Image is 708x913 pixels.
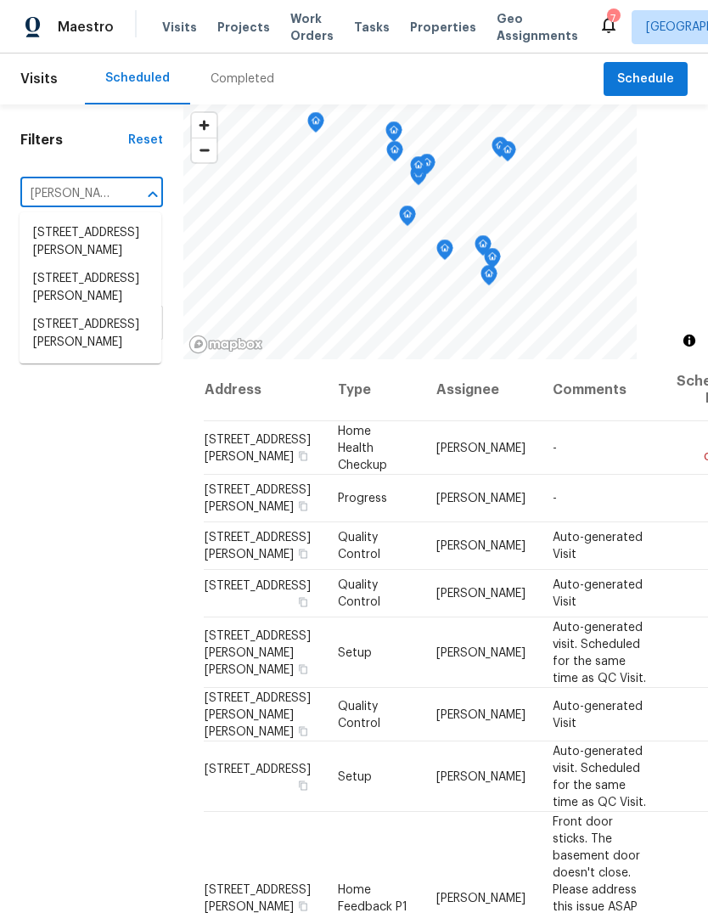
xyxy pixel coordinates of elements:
[20,311,161,357] li: [STREET_ADDRESS][PERSON_NAME]
[436,493,525,504] span: [PERSON_NAME]
[20,181,115,207] input: Search for an address...
[338,425,387,471] span: Home Health Checkup
[205,691,311,737] span: [STREET_ADDRESS][PERSON_NAME][PERSON_NAME]
[354,21,390,33] span: Tasks
[436,588,525,600] span: [PERSON_NAME]
[192,113,216,138] button: Zoom in
[607,10,619,27] div: 7
[436,770,525,782] span: [PERSON_NAME]
[205,484,311,513] span: [STREET_ADDRESS][PERSON_NAME]
[20,219,161,265] li: [STREET_ADDRESS][PERSON_NAME]
[604,62,688,97] button: Schedule
[436,540,525,552] span: [PERSON_NAME]
[553,579,643,608] span: Auto-generated Visit
[553,745,646,808] span: Auto-generated visit. Scheduled for the same time as QC Visit.
[338,700,380,729] span: Quality Control
[20,60,58,98] span: Visits
[295,595,311,610] button: Copy Address
[410,19,476,36] span: Properties
[58,19,114,36] span: Maestro
[295,898,311,913] button: Copy Address
[105,70,170,87] div: Scheduled
[307,112,324,138] div: Map marker
[295,448,311,463] button: Copy Address
[183,104,637,359] canvas: Map
[20,265,161,311] li: [STREET_ADDRESS][PERSON_NAME]
[290,10,334,44] span: Work Orders
[295,661,311,676] button: Copy Address
[553,532,643,561] span: Auto-generated Visit
[338,646,372,658] span: Setup
[205,763,311,775] span: [STREET_ADDRESS]
[492,137,509,163] div: Map marker
[399,206,416,232] div: Map marker
[436,240,453,266] div: Map marker
[338,770,372,782] span: Setup
[20,132,128,149] h1: Filters
[436,708,525,720] span: [PERSON_NAME]
[484,248,501,274] div: Map marker
[684,331,694,350] span: Toggle attribution
[205,629,311,675] span: [STREET_ADDRESS][PERSON_NAME][PERSON_NAME]
[436,442,525,454] span: [PERSON_NAME]
[128,132,163,149] div: Reset
[499,141,516,167] div: Map marker
[205,433,311,462] span: [STREET_ADDRESS][PERSON_NAME]
[423,359,539,421] th: Assignee
[295,499,311,514] button: Copy Address
[553,700,643,729] span: Auto-generated Visit
[436,892,525,904] span: [PERSON_NAME]
[338,493,387,504] span: Progress
[480,265,497,291] div: Map marker
[475,235,492,262] div: Map marker
[539,359,663,421] th: Comments
[188,335,263,354] a: Mapbox homepage
[553,442,557,454] span: -
[436,646,525,658] span: [PERSON_NAME]
[205,883,311,912] span: [STREET_ADDRESS][PERSON_NAME]
[338,579,380,608] span: Quality Control
[553,493,557,504] span: -
[553,621,646,684] span: Auto-generated visit. Scheduled for the same time as QC Visit.
[338,532,380,561] span: Quality Control
[141,183,165,206] button: Close
[295,546,311,561] button: Copy Address
[617,69,674,90] span: Schedule
[338,883,407,912] span: Home Feedback P1
[324,359,423,421] th: Type
[295,777,311,792] button: Copy Address
[410,156,427,183] div: Map marker
[679,330,700,351] button: Toggle attribution
[385,121,402,148] div: Map marker
[162,19,197,36] span: Visits
[211,70,274,87] div: Completed
[204,359,324,421] th: Address
[419,154,435,180] div: Map marker
[192,138,216,162] button: Zoom out
[386,141,403,167] div: Map marker
[205,532,311,561] span: [STREET_ADDRESS][PERSON_NAME]
[205,580,311,592] span: [STREET_ADDRESS]
[217,19,270,36] span: Projects
[295,723,311,738] button: Copy Address
[497,10,578,44] span: Geo Assignments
